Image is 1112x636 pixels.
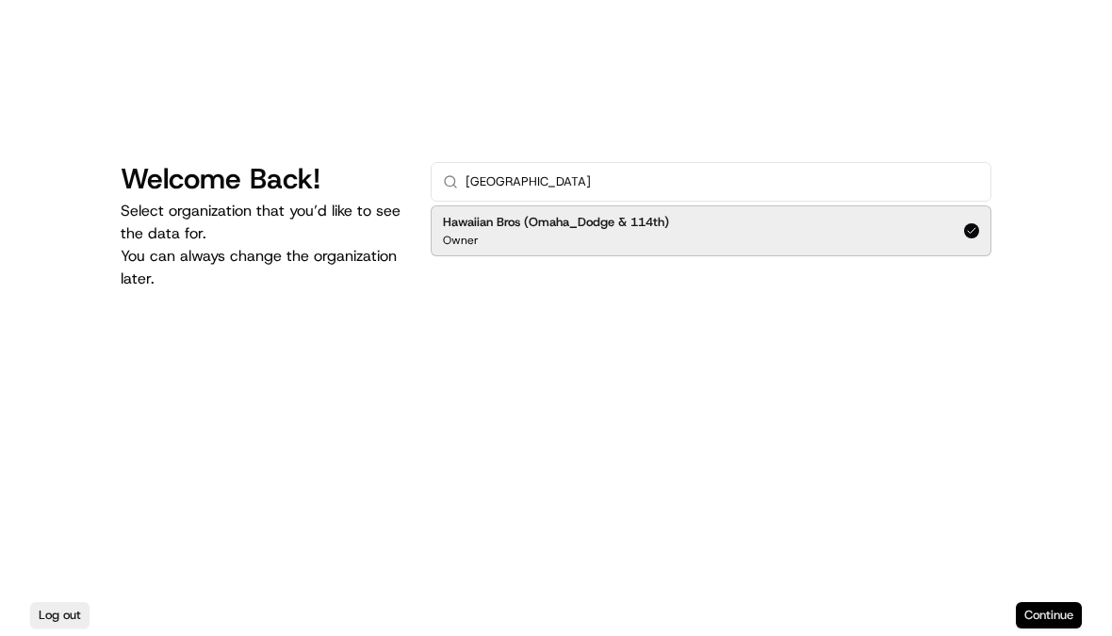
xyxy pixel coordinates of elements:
[466,163,979,201] input: Type to search...
[121,200,401,290] p: Select organization that you’d like to see the data for. You can always change the organization l...
[443,233,479,248] p: Owner
[1016,602,1082,628] button: Continue
[431,202,991,260] div: Suggestions
[443,214,669,231] h2: Hawaiian Bros (Omaha_Dodge & 114th)
[30,602,90,628] button: Log out
[121,162,401,196] h1: Welcome Back!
